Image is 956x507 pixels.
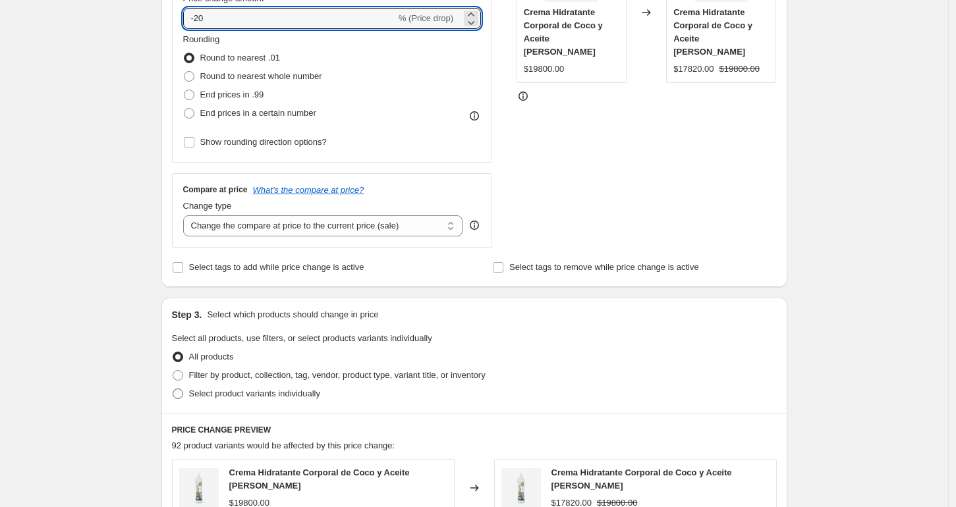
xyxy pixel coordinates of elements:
h6: PRICE CHANGE PREVIEW [172,425,777,435]
span: % (Price drop) [399,13,453,23]
span: End prices in a certain number [200,108,316,118]
span: Round to nearest .01 [200,53,280,63]
span: Show rounding direction options? [200,137,327,147]
span: Crema Hidratante Corporal de Coco y Aceite [PERSON_NAME] [551,467,732,491]
span: Select tags to add while price change is active [189,262,364,272]
span: Round to nearest whole number [200,71,322,81]
h3: Compare at price [183,184,248,195]
div: $19800.00 [524,63,564,76]
span: 92 product variants would be affected by this price change: [172,440,395,450]
span: Change type [183,201,232,211]
div: $17820.00 [673,63,714,76]
input: -15 [183,8,396,29]
span: Crema Hidratante Corporal de Coco y Aceite [PERSON_NAME] [524,7,603,57]
span: Filter by product, collection, tag, vendor, product type, variant title, or inventory [189,370,486,380]
span: Select product variants individually [189,388,320,398]
span: End prices in .99 [200,90,264,99]
div: help [468,219,481,232]
p: Select which products should change in price [207,308,378,321]
h2: Step 3. [172,308,202,321]
button: What's the compare at price? [253,185,364,195]
span: All products [189,352,234,361]
strike: $19800.00 [719,63,760,76]
span: Crema Hidratante Corporal de Coco y Aceite [PERSON_NAME] [229,467,410,491]
span: Select tags to remove while price change is active [509,262,699,272]
span: Crema Hidratante Corporal de Coco y Aceite [PERSON_NAME] [673,7,752,57]
span: Rounding [183,34,220,44]
span: Select all products, use filters, or select products variants individually [172,333,432,343]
